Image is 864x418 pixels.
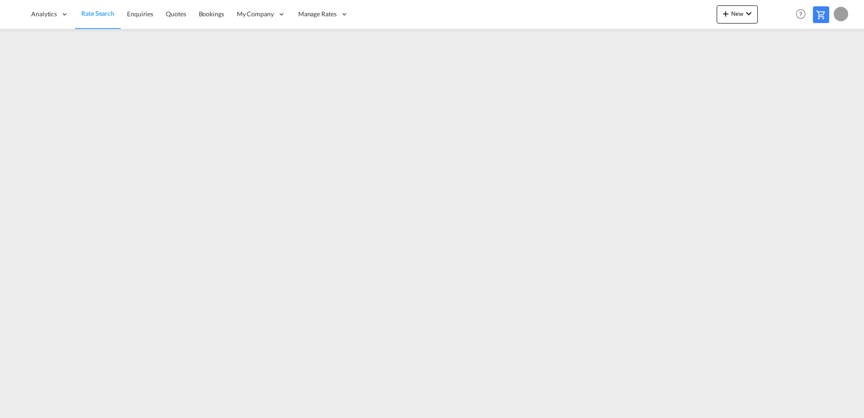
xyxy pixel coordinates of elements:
md-icon: icon-chevron-down [743,8,754,19]
span: Analytics [31,9,57,19]
span: My Company [237,9,274,19]
span: Help [793,6,808,22]
md-icon: icon-plus 400-fg [720,8,731,19]
span: New [720,10,754,17]
span: Quotes [166,10,186,18]
span: Enquiries [127,10,153,18]
div: Help [793,6,813,23]
span: Rate Search [81,9,114,17]
span: Bookings [199,10,224,18]
span: Manage Rates [298,9,337,19]
button: icon-plus 400-fgNewicon-chevron-down [717,5,758,24]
